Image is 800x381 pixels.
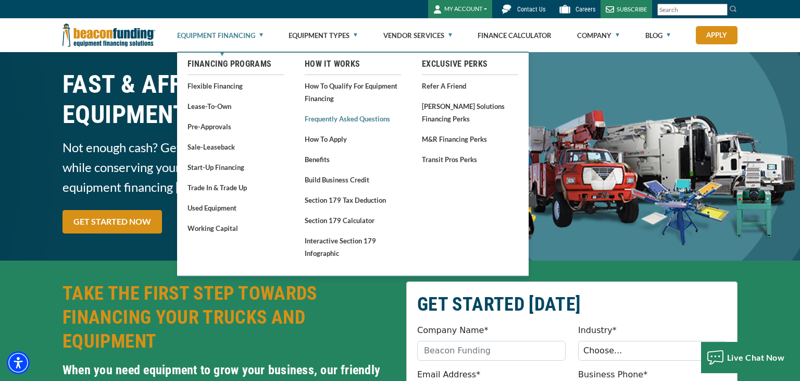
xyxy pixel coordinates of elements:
[417,341,566,361] input: Beacon Funding
[578,324,617,337] label: Industry*
[63,138,394,197] span: Not enough cash? Get the trucks and equipment you need while conserving your cash! Opt for fast, ...
[63,281,394,353] h2: TAKE THE FIRST STEP TOWARDS FINANCING YOUR TRUCKS AND EQUIPMENT
[417,324,488,337] label: Company Name*
[305,214,401,227] a: Section 179 Calculator
[422,100,518,125] a: [PERSON_NAME] Solutions Financing Perks
[729,5,737,13] img: Search
[478,19,552,52] a: Finance Calculator
[187,201,284,214] a: Used Equipment
[422,132,518,145] a: M&R Financing Perks
[187,58,284,70] a: Financing Programs
[305,173,401,186] a: Build Business Credit
[187,222,284,235] a: Working Capital
[187,79,284,92] a: Flexible Financing
[305,132,401,145] a: How to Apply
[63,18,155,52] img: Beacon Funding Corporation logo
[645,19,670,52] a: Blog
[657,4,728,16] input: Search
[305,193,401,206] a: Section 179 Tax Deduction
[63,100,394,130] span: EQUIPMENT FINANCING
[696,26,737,44] a: Apply
[63,210,162,233] a: GET STARTED NOW
[305,234,401,260] a: Interactive Section 179 Infographic
[422,79,518,92] a: Refer a Friend
[383,19,452,52] a: Vendor Services
[422,153,518,166] a: Transit Pros Perks
[717,6,725,14] a: Clear search text
[63,69,394,130] h1: FAST & AFFORDABLE TRUCK &
[289,19,357,52] a: Equipment Types
[578,368,647,381] label: Business Phone*
[576,6,595,13] span: Careers
[727,352,785,362] span: Live Chat Now
[577,19,619,52] a: Company
[7,351,30,374] div: Accessibility Menu
[177,19,263,52] a: Equipment Financing
[305,112,401,125] a: Frequently Asked Questions
[187,140,284,153] a: Sale-Leaseback
[305,153,401,166] a: Benefits
[187,161,284,174] a: Start-Up Financing
[422,58,518,70] a: Exclusive Perks
[187,181,284,194] a: Trade In & Trade Up
[701,342,790,373] button: Live Chat Now
[187,120,284,133] a: Pre-approvals
[187,100,284,113] a: Lease-To-Own
[305,79,401,105] a: How to Qualify for Equipment Financing
[517,6,545,13] span: Contact Us
[417,368,480,381] label: Email Address*
[305,58,401,70] a: How It Works
[417,292,727,316] h2: GET STARTED [DATE]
